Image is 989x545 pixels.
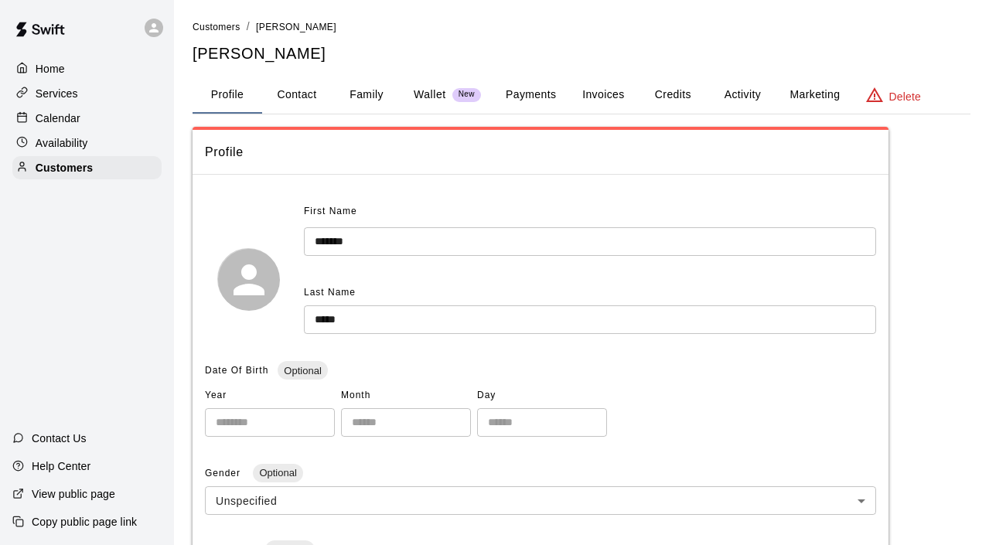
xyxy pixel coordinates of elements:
[638,77,708,114] button: Credits
[278,365,327,376] span: Optional
[262,77,332,114] button: Contact
[32,458,90,474] p: Help Center
[205,383,335,408] span: Year
[777,77,852,114] button: Marketing
[205,468,244,479] span: Gender
[205,486,876,515] div: Unspecified
[36,160,93,175] p: Customers
[304,287,356,298] span: Last Name
[477,383,607,408] span: Day
[256,22,336,32] span: [PERSON_NAME]
[32,514,137,530] p: Copy public page link
[452,90,481,100] span: New
[568,77,638,114] button: Invoices
[36,61,65,77] p: Home
[36,111,80,126] p: Calendar
[12,156,162,179] a: Customers
[304,199,357,224] span: First Name
[12,131,162,155] a: Availability
[708,77,777,114] button: Activity
[193,19,970,36] nav: breadcrumb
[32,431,87,446] p: Contact Us
[193,22,240,32] span: Customers
[414,87,446,103] p: Wallet
[193,77,970,114] div: basic tabs example
[12,107,162,130] a: Calendar
[205,142,876,162] span: Profile
[36,135,88,151] p: Availability
[341,383,471,408] span: Month
[332,77,401,114] button: Family
[193,20,240,32] a: Customers
[12,82,162,105] a: Services
[253,467,302,479] span: Optional
[32,486,115,502] p: View public page
[205,365,268,376] span: Date Of Birth
[36,86,78,101] p: Services
[12,57,162,80] a: Home
[193,43,970,64] h5: [PERSON_NAME]
[247,19,250,35] li: /
[889,89,921,104] p: Delete
[193,77,262,114] button: Profile
[493,77,568,114] button: Payments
